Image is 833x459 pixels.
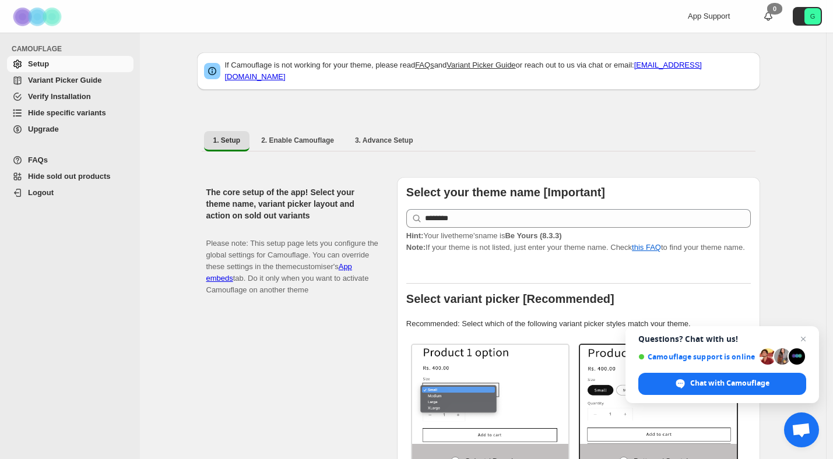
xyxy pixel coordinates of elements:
[447,61,515,69] a: Variant Picker Guide
[415,61,434,69] a: FAQs
[28,172,111,181] span: Hide sold out products
[762,10,774,22] a: 0
[261,136,334,145] span: 2. Enable Camouflage
[9,1,68,33] img: Camouflage
[28,125,59,133] span: Upgrade
[28,156,48,164] span: FAQs
[225,59,753,83] p: If Camouflage is not working for your theme, please read and or reach out to us via chat or email:
[767,3,782,15] div: 0
[406,231,424,240] strong: Hint:
[690,378,769,389] span: Chat with Camouflage
[784,412,819,447] a: Open chat
[7,152,133,168] a: FAQs
[12,44,134,54] span: CAMOUFLAGE
[7,56,133,72] a: Setup
[406,318,751,330] p: Recommended: Select which of the following variant picker styles match your theme.
[28,59,49,68] span: Setup
[7,121,133,137] a: Upgrade
[412,345,569,444] img: Select / Dropdowns
[406,292,614,305] b: Select variant picker [Recommended]
[638,373,806,395] span: Chat with Camouflage
[793,7,822,26] button: Avatar with initials G
[213,136,241,145] span: 1. Setup
[406,243,426,252] strong: Note:
[28,92,91,101] span: Verify Installation
[206,186,378,221] h2: The core setup of the app! Select your theme name, variant picker layout and action on sold out v...
[28,108,106,117] span: Hide specific variants
[406,231,562,240] span: Your live theme's name is
[7,105,133,121] a: Hide specific variants
[7,168,133,185] a: Hide sold out products
[638,334,806,344] span: Questions? Chat with us!
[7,89,133,105] a: Verify Installation
[632,243,661,252] a: this FAQ
[638,352,755,361] span: Camouflage support is online
[688,12,730,20] span: App Support
[406,186,605,199] b: Select your theme name [Important]
[804,8,821,24] span: Avatar with initials G
[7,185,133,201] a: Logout
[505,231,561,240] strong: Be Yours (8.3.3)
[580,345,737,444] img: Buttons / Swatches
[28,76,101,84] span: Variant Picker Guide
[28,188,54,197] span: Logout
[406,230,751,253] p: If your theme is not listed, just enter your theme name. Check to find your theme name.
[355,136,413,145] span: 3. Advance Setup
[7,72,133,89] a: Variant Picker Guide
[810,13,816,20] text: G
[206,226,378,296] p: Please note: This setup page lets you configure the global settings for Camouflage. You can overr...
